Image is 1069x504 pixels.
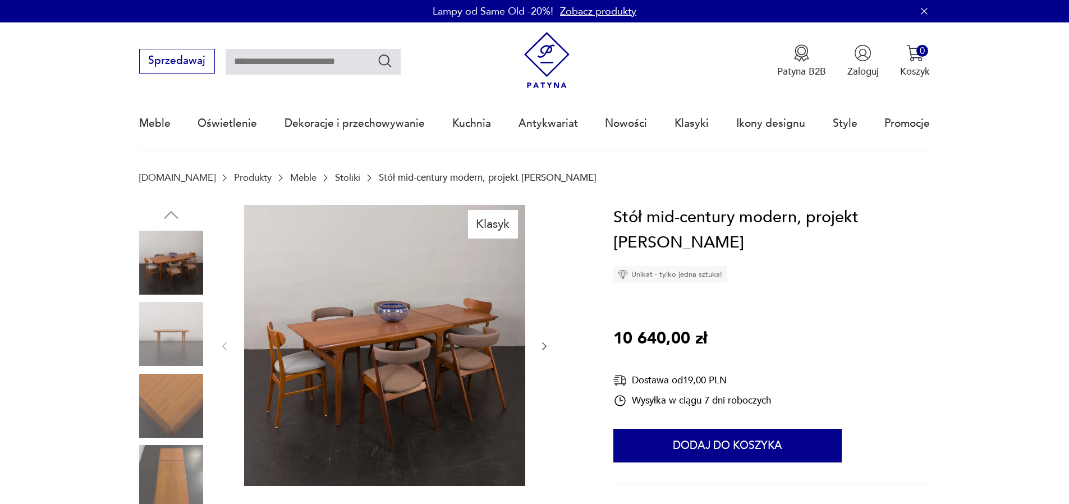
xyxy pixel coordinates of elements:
[234,172,272,183] a: Produkty
[285,98,425,149] a: Dekoracje i przechowywanie
[736,98,805,149] a: Ikony designu
[198,98,257,149] a: Oświetlenie
[560,4,636,19] a: Zobacz produkty
[139,49,215,74] button: Sprzedawaj
[452,98,491,149] a: Kuchnia
[244,205,525,486] img: Zdjęcie produktu Stół mid-century modern, projekt Johannes Andersen
[613,429,842,462] button: Dodaj do koszyka
[613,373,627,387] img: Ikona dostawy
[613,373,771,387] div: Dostawa od 19,00 PLN
[900,44,930,78] button: 0Koszyk
[290,172,316,183] a: Meble
[139,302,203,366] img: Zdjęcie produktu Stół mid-century modern, projekt Johannes Andersen
[139,172,215,183] a: [DOMAIN_NAME]
[335,172,360,183] a: Stoliki
[900,65,930,78] p: Koszyk
[519,32,575,89] img: Patyna - sklep z meblami i dekoracjami vintage
[139,98,171,149] a: Meble
[468,210,518,238] div: Klasyk
[613,394,771,407] div: Wysyłka w ciągu 7 dni roboczych
[793,44,810,62] img: Ikona medalu
[916,45,928,57] div: 0
[605,98,647,149] a: Nowości
[613,266,727,283] div: Unikat - tylko jedna sztuka!
[379,172,597,183] p: Stół mid-century modern, projekt [PERSON_NAME]
[377,53,393,69] button: Szukaj
[906,44,924,62] img: Ikona koszyka
[777,65,826,78] p: Patyna B2B
[433,4,553,19] p: Lampy od Same Old -20%!
[618,269,628,280] img: Ikona diamentu
[613,326,707,352] p: 10 640,00 zł
[847,44,879,78] button: Zaloguj
[519,98,578,149] a: Antykwariat
[139,374,203,438] img: Zdjęcie produktu Stół mid-century modern, projekt Johannes Andersen
[854,44,871,62] img: Ikonka użytkownika
[675,98,709,149] a: Klasyki
[884,98,930,149] a: Promocje
[777,44,826,78] button: Patyna B2B
[777,44,826,78] a: Ikona medaluPatyna B2B
[613,205,930,256] h1: Stół mid-century modern, projekt [PERSON_NAME]
[847,65,879,78] p: Zaloguj
[139,57,215,66] a: Sprzedawaj
[833,98,857,149] a: Style
[139,231,203,295] img: Zdjęcie produktu Stół mid-century modern, projekt Johannes Andersen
